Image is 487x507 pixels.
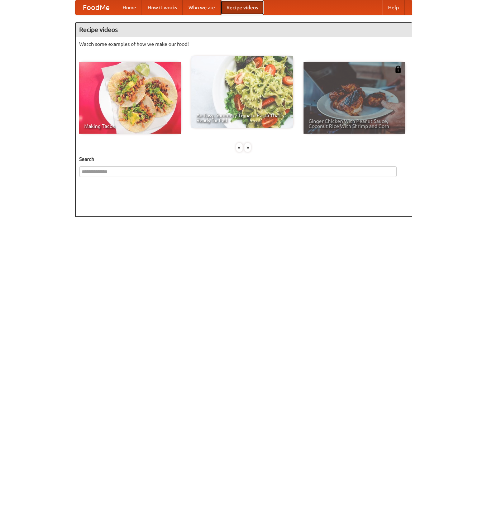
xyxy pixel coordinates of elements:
a: Recipe videos [221,0,264,15]
span: Making Tacos [84,124,176,129]
a: FoodMe [76,0,117,15]
p: Watch some examples of how we make our food! [79,40,408,48]
a: Help [382,0,405,15]
h4: Recipe videos [76,23,412,37]
div: » [244,143,251,152]
a: Making Tacos [79,62,181,134]
h5: Search [79,156,408,163]
a: An Easy, Summery Tomato Pasta That's Ready for Fall [191,56,293,128]
span: An Easy, Summery Tomato Pasta That's Ready for Fall [196,113,288,123]
a: How it works [142,0,183,15]
a: Home [117,0,142,15]
img: 483408.png [395,66,402,73]
div: « [236,143,243,152]
a: Who we are [183,0,221,15]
